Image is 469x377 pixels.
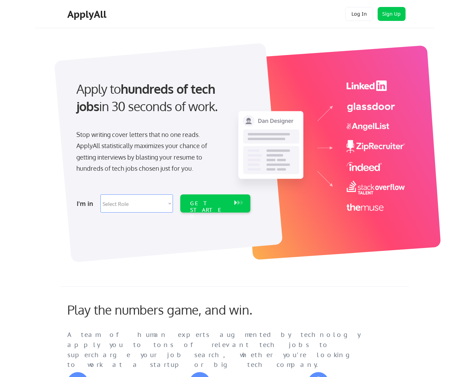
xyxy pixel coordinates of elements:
strong: hundreds of tech jobs [76,81,218,114]
div: Apply to in 30 seconds of work. [76,80,248,115]
div: GET STARTED [190,200,227,220]
button: Log In [345,7,373,21]
button: Sign Up [378,7,406,21]
div: Play the numbers game, and win. [67,302,283,317]
div: ApplyAll [67,8,108,20]
div: Stop writing cover letters that no one reads. ApplyAll statistically maximizes your chance of get... [76,129,220,174]
div: I'm in [77,198,96,209]
div: A team of human experts augmented by technology apply you to tons of relevant tech jobs to superc... [67,330,374,370]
